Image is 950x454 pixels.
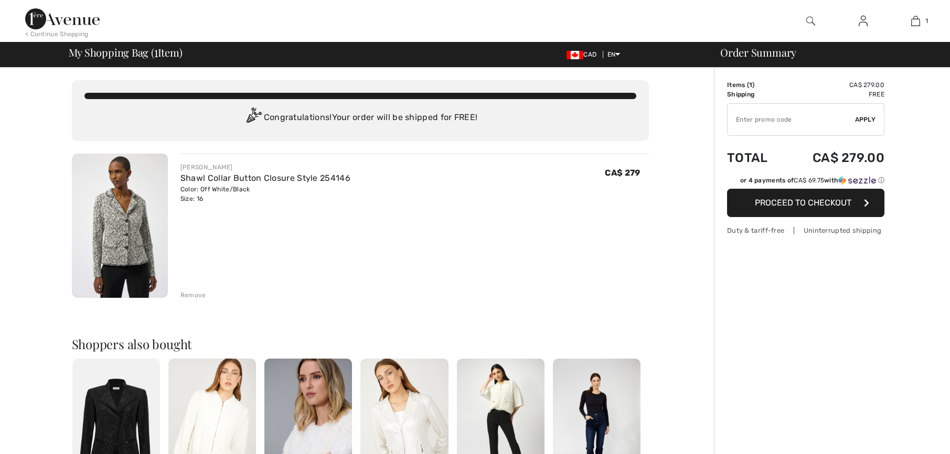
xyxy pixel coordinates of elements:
span: 1 [154,45,158,58]
button: Proceed to Checkout [727,189,884,217]
img: My Info [859,15,868,27]
input: Promo code [728,104,855,135]
div: Color: Off White/Black Size: 16 [180,185,350,203]
td: Total [727,140,784,176]
span: Apply [855,115,876,124]
span: EN [607,51,621,58]
a: Sign In [850,15,876,28]
img: Congratulation2.svg [243,107,264,128]
td: CA$ 279.00 [784,140,884,176]
img: search the website [806,15,815,27]
div: [PERSON_NAME] [180,163,350,172]
img: Sezzle [838,176,876,185]
img: My Bag [911,15,920,27]
span: CA$ 279 [605,168,640,178]
div: Order Summary [708,47,944,58]
td: Free [784,90,884,99]
div: Congratulations! Your order will be shipped for FREE! [84,107,636,128]
div: Remove [180,290,206,300]
span: 1 [749,81,752,89]
span: 1 [925,16,928,26]
img: 1ère Avenue [25,8,100,29]
div: Duty & tariff-free | Uninterrupted shipping [727,225,884,235]
td: CA$ 279.00 [784,80,884,90]
span: CAD [567,51,601,58]
img: Canadian Dollar [567,51,583,59]
span: Proceed to Checkout [755,198,851,208]
div: < Continue Shopping [25,29,89,39]
div: or 4 payments of with [740,176,884,185]
a: 1 [890,15,941,27]
img: Shawl Collar Button Closure Style 254146 [72,154,168,298]
a: Shawl Collar Button Closure Style 254146 [180,173,350,183]
div: or 4 payments ofCA$ 69.75withSezzle Click to learn more about Sezzle [727,176,884,189]
td: Shipping [727,90,784,99]
span: My Shopping Bag ( Item) [69,47,183,58]
h2: Shoppers also bought [72,338,649,350]
span: CA$ 69.75 [794,177,824,184]
td: Items ( ) [727,80,784,90]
